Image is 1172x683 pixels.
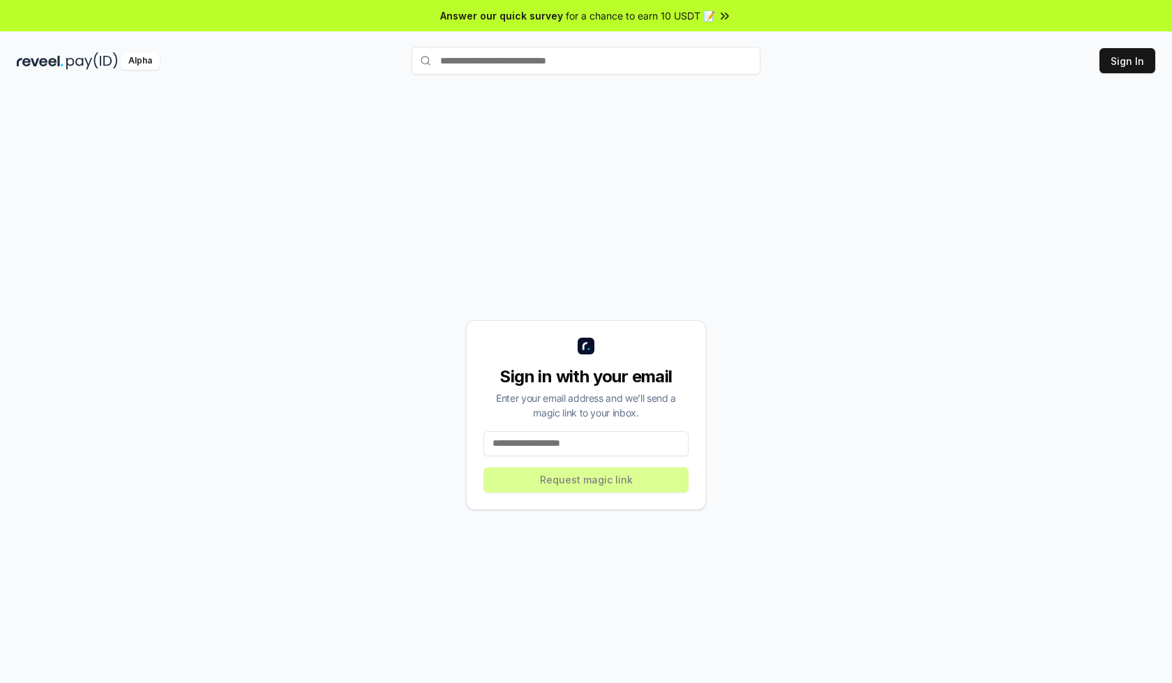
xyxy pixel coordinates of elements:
[17,52,63,70] img: reveel_dark
[566,8,715,23] span: for a chance to earn 10 USDT 📝
[121,52,160,70] div: Alpha
[66,52,118,70] img: pay_id
[578,338,594,354] img: logo_small
[440,8,563,23] span: Answer our quick survey
[483,391,689,420] div: Enter your email address and we’ll send a magic link to your inbox.
[1099,48,1155,73] button: Sign In
[483,366,689,388] div: Sign in with your email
